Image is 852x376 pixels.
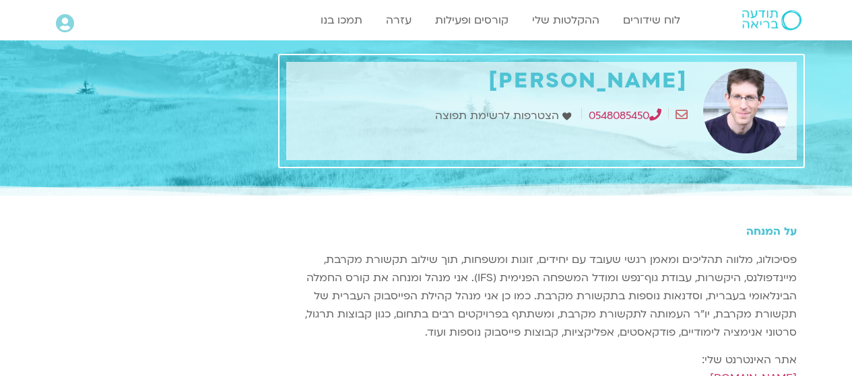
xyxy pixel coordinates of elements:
a: 0548085450 [589,108,661,123]
a: לוח שידורים [616,7,687,33]
h5: על המנחה [286,225,797,237]
a: עזרה [379,7,418,33]
img: תודעה בריאה [742,10,801,30]
a: ההקלטות שלי [525,7,606,33]
p: פסיכולוג, מלווה תהליכים ומאמן רגשי שעובד עם יחידים, זוגות ומשפחות, תוך שילוב תקשורת מקרבת, מיינדפ... [286,251,797,342]
a: תמכו בנו [314,7,369,33]
span: הצטרפות לרשימת תפוצה [435,107,562,125]
h1: [PERSON_NAME] [293,69,688,93]
a: קורסים ופעילות [428,7,515,33]
a: הצטרפות לרשימת תפוצה [435,107,575,125]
